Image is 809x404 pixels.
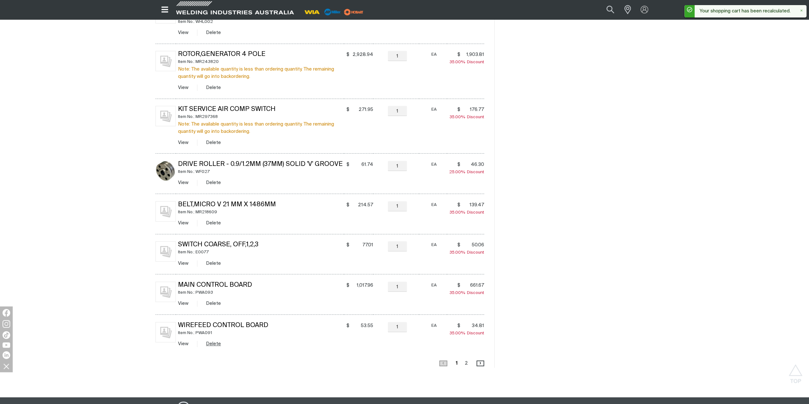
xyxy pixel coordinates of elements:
[462,51,484,58] span: 1,903.81
[449,331,484,335] span: Discount
[422,51,447,58] div: EA
[342,7,365,17] img: miller
[155,322,176,342] img: No image for this product
[457,51,460,58] span: $
[422,322,447,329] div: EA
[3,342,10,348] img: YouTube
[3,331,10,339] img: TikTok
[449,115,467,119] span: 35.00%
[342,10,365,14] a: miller
[206,260,221,267] button: Delete Switch Coarse, Off,1,2,3
[206,179,221,186] button: Delete Drive Roller - 0.9/1.2mm (37mm) Solid 'V' Groove
[449,331,467,335] span: 35.00%
[178,341,189,346] a: View Wirefeed Control Board
[155,51,176,71] img: No image for this product
[351,161,373,168] span: 61.74
[206,340,221,347] button: Delete Wirefeed Control Board
[351,202,373,208] span: 214.57
[449,210,484,215] span: Discount
[206,29,221,36] button: Delete Castor Wheel Rubber 100 Dia Front For AM358 & 365
[351,51,373,58] span: 2,928.94
[178,261,189,266] a: View Switch Coarse, Off,1,2,3
[449,210,467,215] span: 35.00%
[206,139,221,146] button: Delete Kit Service Air Comp Switch
[155,201,176,222] img: No image for this product
[346,161,349,168] span: $
[178,209,344,216] div: Item No.: MR218609
[351,323,373,329] span: 53.55
[178,180,189,185] a: View Drive Roller - 0.9/1.2mm (37mm) Solid 'V' Groove
[346,282,349,289] span: $
[457,161,460,168] span: $
[178,85,189,90] a: View Rotor,Generator 4 Pole
[178,65,344,80] div: Note: The available quantity is less than ordering quantity. The remaining quantity will go into ...
[788,364,803,379] button: Scroll to top
[695,5,801,17] div: Your shopping cart has been recalculated.
[178,242,258,248] a: Switch Coarse, Off,1,2,3
[457,282,460,289] span: $
[178,249,344,256] div: Item No.: E0077
[462,323,484,329] span: 34.81
[422,201,447,209] div: EA
[1,361,12,372] img: hide socials
[457,242,460,248] span: $
[206,84,221,91] button: Delete Rotor,Generator 4 Pole
[422,161,447,168] div: EA
[178,282,252,288] a: Main Control Board
[178,106,276,113] a: Kit Service Air Comp Switch
[449,291,467,295] span: 35.00%
[449,115,484,119] span: Discount
[591,3,621,17] input: Product name or item number...
[600,3,621,17] button: Search products
[178,161,343,168] a: Drive Roller - 0.9/1.2mm (37mm) Solid 'V' Groove
[178,168,344,175] div: Item No.: WF027
[3,351,10,359] img: LinkedIn
[178,120,344,135] div: Note: The available quantity is less than ordering quantity. The remaining quantity will go into ...
[449,170,467,174] span: 25.00%
[206,219,221,227] button: Delete Belt,Micro V 21 mm X 1486mm
[346,202,349,208] span: $
[439,359,484,368] nav: Pagination
[457,202,460,208] span: $
[462,106,484,113] span: 176.77
[462,282,484,289] span: 661.67
[178,140,189,145] a: View Kit Service Air Comp Switch
[422,241,447,249] div: EA
[178,113,344,120] div: Item No.: MR297368
[178,30,189,35] a: View Castor Wheel Rubber 100 Dia Front For AM358 & 365
[346,242,349,248] span: $
[457,323,460,329] span: $
[462,242,484,248] span: 50.06
[155,282,176,302] img: No image for this product
[178,289,344,296] div: Item No.: PWA093
[178,58,344,65] div: Item No.: MR243820
[178,322,268,329] a: Wirefeed Control Board
[178,329,344,337] div: Item No.: PWA091
[178,202,276,208] a: Belt,Micro V 21 mm X 1486mm
[178,301,189,306] a: View Main Control Board
[346,51,349,58] span: $
[462,161,484,168] span: 46.30
[351,242,373,248] span: 77.01
[449,291,484,295] span: Discount
[178,51,265,58] a: Rotor,Generator 4 Pole
[178,18,344,25] div: Item No.: WHL002
[155,161,175,181] img: Drive Roller - 0.9/1.2mm (37mm) Solid 'V' Groove
[346,106,349,113] span: $
[463,359,470,367] a: 2
[3,309,10,317] img: Facebook
[422,282,447,289] div: EA
[3,320,10,328] img: Instagram
[351,282,373,289] span: 1,017.96
[449,250,467,255] span: 35.00%
[155,241,176,262] img: No image for this product
[449,170,484,174] span: Discount
[449,60,467,64] span: 35.00%
[346,323,349,329] span: $
[351,106,373,113] span: 271.95
[422,106,447,113] div: EA
[457,106,460,113] span: $
[178,221,189,225] a: View Belt,Micro V 21 mm X 1486mm
[462,202,484,208] span: 139.47
[206,300,221,307] button: Delete Main Control Board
